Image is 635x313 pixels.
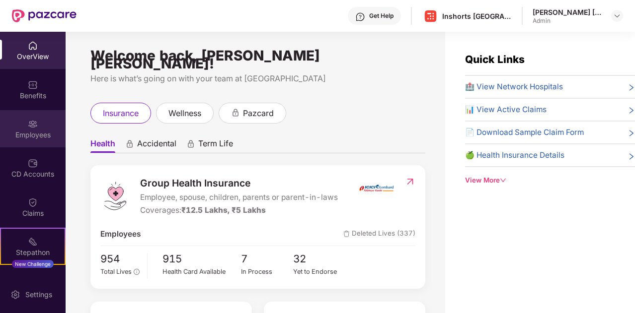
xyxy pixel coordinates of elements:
[628,128,635,138] span: right
[28,119,38,129] img: svg+xml;base64,PHN2ZyBpZD0iRW1wbG95ZWVzIiB4bWxucz0iaHR0cDovL3d3dy53My5vcmcvMjAwMC9zdmciIHdpZHRoPS...
[162,267,241,277] div: Health Card Available
[241,251,294,267] span: 7
[28,80,38,90] img: svg+xml;base64,PHN2ZyBpZD0iQmVuZWZpdHMiIHhtbG5zPSJodHRwOi8vd3d3LnczLm9yZy8yMDAwL3N2ZyIgd2lkdGg9Ij...
[12,9,77,22] img: New Pazcare Logo
[12,260,54,268] div: New Challenge
[90,52,425,67] div: Welcome back, [PERSON_NAME] [PERSON_NAME]!
[343,231,350,237] img: deleteIcon
[293,251,346,267] span: 32
[465,104,547,116] span: 📊 View Active Claims
[28,197,38,207] img: svg+xml;base64,PHN2ZyBpZD0iQ2xhaW0iIHhtbG5zPSJodHRwOi8vd3d3LnczLm9yZy8yMDAwL3N2ZyIgd2lkdGg9IjIwIi...
[137,138,176,153] span: Accidental
[22,290,55,300] div: Settings
[231,108,240,117] div: animation
[533,7,602,17] div: [PERSON_NAME] [PERSON_NAME]
[613,12,621,20] img: svg+xml;base64,PHN2ZyBpZD0iRHJvcGRvd24tMzJ4MzIiIHhtbG5zPSJodHRwOi8vd3d3LnczLm9yZy8yMDAwL3N2ZyIgd2...
[28,237,38,247] img: svg+xml;base64,PHN2ZyB4bWxucz0iaHR0cDovL3d3dy53My5vcmcvMjAwMC9zdmciIHdpZHRoPSIyMSIgaGVpZ2h0PSIyMC...
[28,41,38,51] img: svg+xml;base64,PHN2ZyBpZD0iSG9tZSIgeG1sbnM9Imh0dHA6Ly93d3cudzMub3JnLzIwMDAvc3ZnIiB3aWR0aD0iMjAiIG...
[533,17,602,25] div: Admin
[241,267,294,277] div: In Process
[355,12,365,22] img: svg+xml;base64,PHN2ZyBpZD0iSGVscC0zMngzMiIgeG1sbnM9Imh0dHA6Ly93d3cudzMub3JnLzIwMDAvc3ZnIiB3aWR0aD...
[628,83,635,93] span: right
[1,248,65,257] div: Stepathon
[442,11,512,21] div: Inshorts [GEOGRAPHIC_DATA] Advertising And Services Private Limited
[134,269,139,274] span: info-circle
[181,205,266,215] span: ₹12.5 Lakhs, ₹5 Lakhs
[198,138,233,153] span: Term Life
[103,107,139,120] span: insurance
[500,177,506,184] span: down
[358,176,395,200] img: insurerIcon
[628,106,635,116] span: right
[423,9,438,23] img: Inshorts%20Logo.png
[100,268,132,275] span: Total Lives
[293,267,346,277] div: Yet to Endorse
[628,151,635,161] span: right
[28,158,38,168] img: svg+xml;base64,PHN2ZyBpZD0iQ0RfQWNjb3VudHMiIGRhdGEtbmFtZT0iQ0QgQWNjb3VudHMiIHhtbG5zPSJodHRwOi8vd3...
[140,176,338,190] span: Group Health Insurance
[465,175,635,186] div: View More
[100,181,130,211] img: logo
[10,290,20,300] img: svg+xml;base64,PHN2ZyBpZD0iU2V0dGluZy0yMHgyMCIgeG1sbnM9Imh0dHA6Ly93d3cudzMub3JnLzIwMDAvc3ZnIiB3aW...
[465,81,563,93] span: 🏥 View Network Hospitals
[343,228,415,240] span: Deleted Lives (337)
[405,177,415,187] img: RedirectIcon
[243,107,274,120] span: pazcard
[162,251,241,267] span: 915
[100,228,141,240] span: Employees
[186,139,195,148] div: animation
[100,251,140,267] span: 954
[465,126,584,138] span: 📄 Download Sample Claim Form
[140,191,338,203] span: Employee, spouse, children, parents or parent-in-laws
[90,72,425,85] div: Here is what’s going on with your team at [GEOGRAPHIC_DATA]
[369,12,394,20] div: Get Help
[465,53,525,65] span: Quick Links
[125,139,134,148] div: animation
[168,107,201,120] span: wellness
[90,138,115,153] span: Health
[465,149,564,161] span: 🍏 Health Insurance Details
[140,204,338,216] div: Coverages:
